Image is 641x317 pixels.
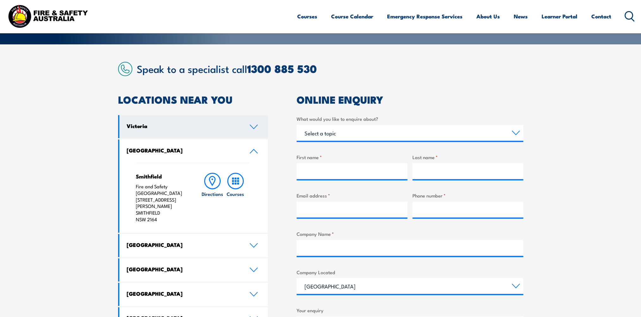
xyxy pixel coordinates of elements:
h4: Smithfield [136,173,189,180]
a: Contact [591,8,611,25]
label: Company Located [297,268,523,276]
h4: [GEOGRAPHIC_DATA] [127,241,240,248]
label: Last name [412,153,523,161]
a: News [514,8,528,25]
h4: [GEOGRAPHIC_DATA] [127,266,240,273]
label: What would you like to enquire about? [297,115,523,122]
a: About Us [476,8,500,25]
a: Learner Portal [542,8,577,25]
label: Email address [297,192,407,199]
h2: ONLINE ENQUIRY [297,95,523,104]
label: Your enquiry [297,307,523,314]
a: [GEOGRAPHIC_DATA] [119,258,268,281]
label: Phone number [412,192,523,199]
h4: Victoria [127,122,240,129]
a: [GEOGRAPHIC_DATA] [119,139,268,163]
h6: Directions [202,191,223,197]
h6: Courses [227,191,244,197]
a: Course Calendar [331,8,373,25]
a: Directions [201,173,224,223]
label: First name [297,153,407,161]
p: Fire and Safety [GEOGRAPHIC_DATA] [STREET_ADDRESS][PERSON_NAME] SMITHFIELD NSW 2164 [136,183,189,223]
a: Courses [224,173,247,223]
a: Victoria [119,115,268,138]
h2: LOCATIONS NEAR YOU [118,95,268,104]
a: 1300 885 530 [247,60,317,77]
h4: [GEOGRAPHIC_DATA] [127,290,240,297]
a: [GEOGRAPHIC_DATA] [119,234,268,257]
a: Courses [297,8,317,25]
h2: Speak to a specialist call [137,63,523,74]
label: Company Name [297,230,523,237]
h4: [GEOGRAPHIC_DATA] [127,147,240,154]
a: [GEOGRAPHIC_DATA] [119,283,268,306]
a: Emergency Response Services [387,8,462,25]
